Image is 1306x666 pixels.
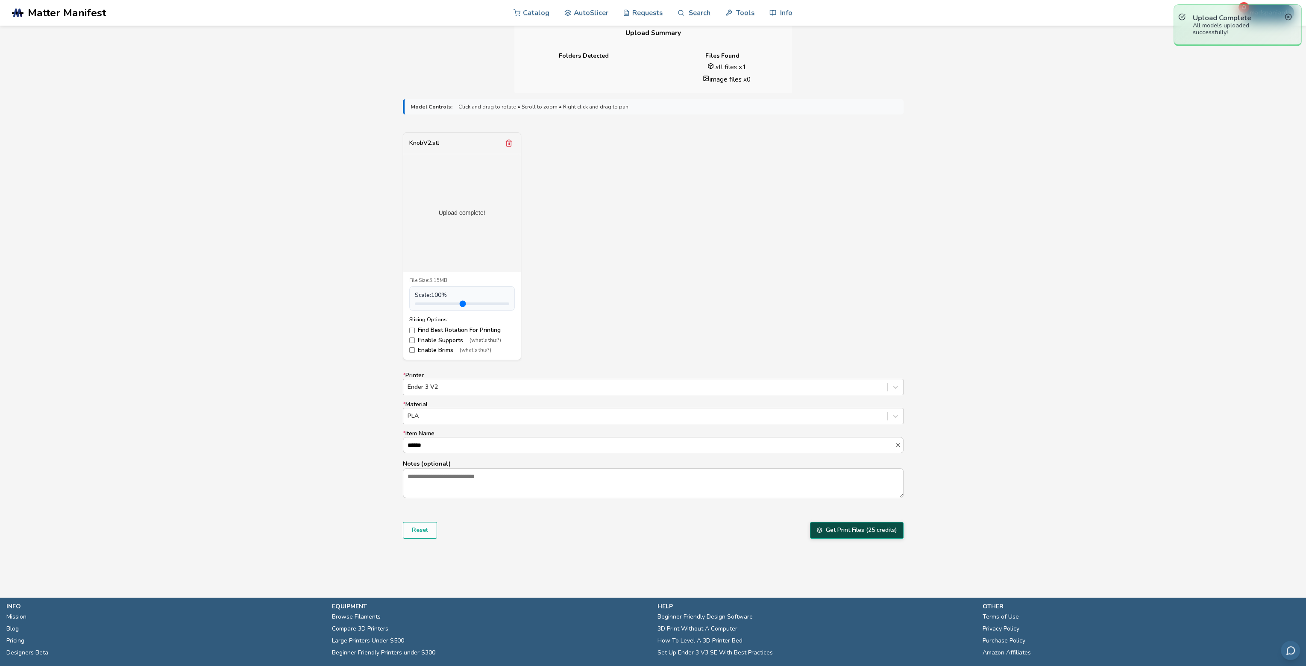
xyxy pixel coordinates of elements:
[460,347,491,353] span: (what's this?)
[659,53,786,59] h4: Files Found
[409,347,415,353] input: Enable Brims(what's this?)
[403,459,904,468] p: Notes (optional)
[403,372,904,395] label: Printer
[332,635,404,647] a: Large Printers Under $500
[1281,641,1300,660] button: Send feedback via email
[409,278,515,284] div: File Size: 5.15MB
[458,104,628,110] span: Click and drag to rotate • Scroll to zoom • Right click and drag to pan
[403,522,437,538] button: Reset
[6,647,48,659] a: Designers Beta
[403,401,904,424] label: Material
[332,623,388,635] a: Compare 3D Printers
[983,623,1019,635] a: Privacy Policy
[415,292,447,299] span: Scale: 100 %
[6,623,19,635] a: Blog
[514,20,792,46] h3: Upload Summary
[1193,22,1283,36] div: All models uploaded successfully!
[439,209,485,216] div: Upload complete!
[470,337,501,343] span: (what's this?)
[657,602,974,611] p: help
[983,647,1031,659] a: Amazon Affiliates
[503,137,515,149] button: Remove model
[657,647,773,659] a: Set Up Ender 3 V3 SE With Best Practices
[409,140,439,147] div: KnobV2.stl
[657,635,743,647] a: How To Level A 3D Printer Bed
[332,602,649,611] p: equipment
[983,602,1300,611] p: other
[409,317,515,323] div: Slicing Options:
[668,62,786,71] li: .stl files x 1
[6,611,26,623] a: Mission
[1193,13,1283,22] p: Upload Complete
[332,647,435,659] a: Beginner Friendly Printers under $300
[28,7,106,19] span: Matter Manifest
[810,522,904,538] button: Get Print Files (25 credits)
[668,75,786,84] li: image files x 0
[895,442,903,448] button: *Item Name
[332,611,381,623] a: Browse Filaments
[409,337,515,344] label: Enable Supports
[657,623,737,635] a: 3D Print Without A Computer
[403,437,895,453] input: *Item Name
[657,611,753,623] a: Beginner Friendly Design Software
[403,469,903,498] textarea: Notes (optional)
[409,328,415,333] input: Find Best Rotation For Printing
[403,430,904,453] label: Item Name
[6,635,24,647] a: Pricing
[983,635,1025,647] a: Purchase Policy
[409,347,515,354] label: Enable Brims
[6,602,323,611] p: info
[520,53,647,59] h4: Folders Detected
[409,327,515,334] label: Find Best Rotation For Printing
[409,337,415,343] input: Enable Supports(what's this?)
[983,611,1019,623] a: Terms of Use
[411,104,452,110] strong: Model Controls:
